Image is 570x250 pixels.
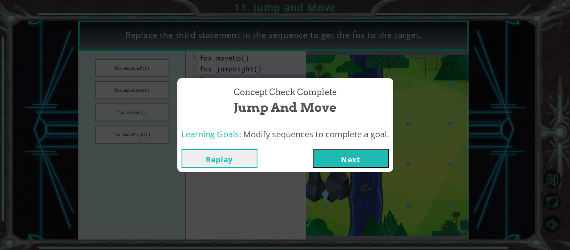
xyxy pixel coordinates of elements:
[234,86,337,98] span: Concept Check Complete
[243,129,389,140] span: Modify sequences to complete a goal.
[313,149,389,168] button: Next
[234,98,336,116] span: Jump and Move
[182,149,257,168] button: Replay
[182,129,241,140] span: Learning Goals:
